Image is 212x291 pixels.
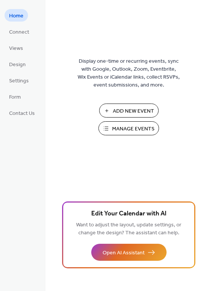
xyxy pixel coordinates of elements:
span: Want to adjust the layout, update settings, or change the design? The assistant can help. [76,220,181,238]
span: Connect [9,28,29,36]
a: Design [5,58,30,70]
span: Display one-time or recurring events, sync with Google, Outlook, Zoom, Eventbrite, Wix Events or ... [78,57,180,89]
span: Contact Us [9,110,35,118]
span: Add New Event [113,107,154,115]
a: Views [5,42,28,54]
a: Connect [5,25,34,38]
span: Views [9,45,23,53]
button: Open AI Assistant [91,244,167,261]
a: Form [5,90,25,103]
span: Manage Events [112,125,154,133]
span: Home [9,12,23,20]
button: Manage Events [98,121,159,135]
button: Add New Event [99,104,159,118]
span: Open AI Assistant [103,249,145,257]
span: Settings [9,77,29,85]
a: Contact Us [5,107,39,119]
span: Edit Your Calendar with AI [91,209,167,219]
a: Home [5,9,28,22]
span: Form [9,93,21,101]
a: Settings [5,74,33,87]
span: Design [9,61,26,69]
